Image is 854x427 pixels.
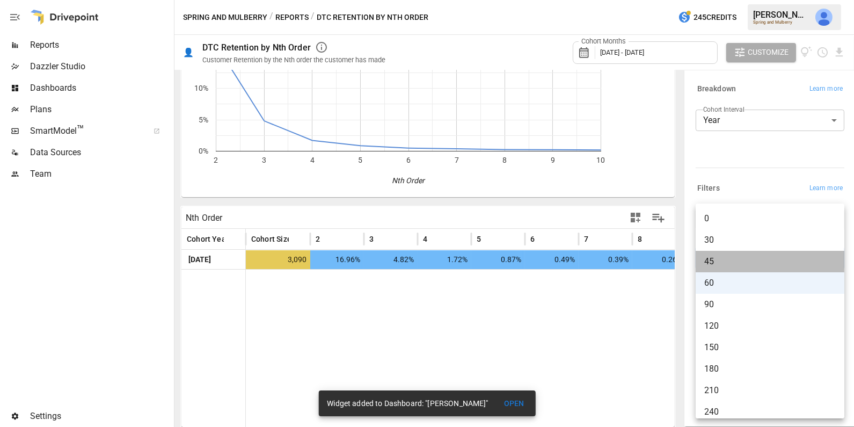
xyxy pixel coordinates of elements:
span: 120 [704,320,836,332]
button: OPEN [497,394,531,414]
span: 150 [704,341,836,354]
span: 180 [704,363,836,375]
span: 0 [704,212,836,225]
span: 60 [704,277,836,290]
span: 90 [704,298,836,311]
span: 240 [704,406,836,418]
span: 45 [704,255,836,268]
span: 210 [704,384,836,397]
span: 30 [704,234,836,247]
div: Widget added to Dashboard: "[PERSON_NAME]" [327,394,488,413]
